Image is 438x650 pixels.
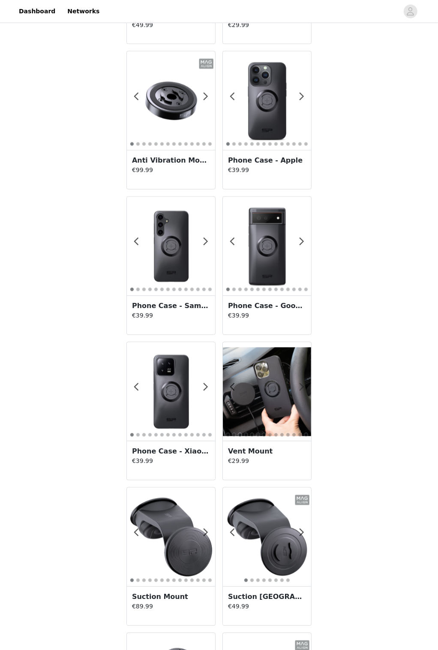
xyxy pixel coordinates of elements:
[196,433,200,437] button: 12
[208,578,212,583] button: 14
[292,433,296,437] button: 12
[226,142,230,146] button: 1
[298,433,302,437] button: 13
[14,2,60,21] a: Dashboard
[226,287,230,292] button: 1
[148,287,152,292] button: 4
[142,287,146,292] button: 3
[132,592,210,602] h3: Suction Mount
[268,433,272,437] button: 8
[208,142,212,146] button: 14
[262,433,266,437] button: 7
[274,433,278,437] button: 9
[154,287,158,292] button: 5
[148,578,152,583] button: 4
[208,433,212,437] button: 14
[154,142,158,146] button: 5
[132,602,210,611] p: €89.99
[304,142,308,146] button: 14
[132,156,210,166] h3: Anti Vibration Module
[256,433,260,437] button: 6
[148,433,152,437] button: 4
[136,287,140,292] button: 2
[172,142,176,146] button: 8
[132,457,210,466] p: €39.99
[256,287,260,292] button: 6
[196,578,200,583] button: 12
[202,142,206,146] button: 13
[250,142,254,146] button: 5
[292,287,296,292] button: 12
[286,142,290,146] button: 11
[130,287,134,292] button: 1
[232,287,236,292] button: 2
[228,21,306,30] p: €29.99
[132,447,210,457] h3: Phone Case - Xiaomi
[286,433,290,437] button: 11
[190,287,194,292] button: 11
[286,287,290,292] button: 11
[228,447,306,457] h3: Vent Mount
[196,287,200,292] button: 12
[178,433,182,437] button: 9
[172,287,176,292] button: 8
[136,433,140,437] button: 2
[130,578,134,583] button: 1
[132,311,210,320] p: €39.99
[262,142,266,146] button: 7
[154,578,158,583] button: 5
[160,578,164,583] button: 6
[226,433,230,437] button: 1
[136,578,140,583] button: 2
[232,142,236,146] button: 2
[184,287,188,292] button: 10
[406,5,414,18] div: avatar
[280,433,284,437] button: 10
[304,433,308,437] button: 14
[190,142,194,146] button: 11
[160,433,164,437] button: 6
[202,433,206,437] button: 13
[172,433,176,437] button: 8
[130,142,134,146] button: 1
[292,142,296,146] button: 12
[298,287,302,292] button: 13
[286,578,290,583] button: 8
[228,457,306,466] p: €29.99
[184,578,188,583] button: 10
[166,578,170,583] button: 7
[238,433,242,437] button: 3
[228,166,306,175] p: €39.99
[184,142,188,146] button: 10
[160,287,164,292] button: 6
[262,287,266,292] button: 7
[250,433,254,437] button: 5
[244,433,248,437] button: 4
[208,287,212,292] button: 14
[280,142,284,146] button: 10
[228,602,306,611] p: €49.99
[196,142,200,146] button: 12
[148,142,152,146] button: 4
[244,578,248,583] button: 1
[268,142,272,146] button: 8
[268,287,272,292] button: 8
[130,433,134,437] button: 1
[268,578,272,583] button: 5
[238,287,242,292] button: 3
[238,142,242,146] button: 3
[262,578,266,583] button: 4
[256,578,260,583] button: 3
[166,142,170,146] button: 7
[178,142,182,146] button: 9
[166,433,170,437] button: 7
[280,578,284,583] button: 7
[142,433,146,437] button: 3
[228,301,306,311] h3: Phone Case - Google
[280,287,284,292] button: 10
[228,592,306,602] h3: Suction [GEOGRAPHIC_DATA]
[274,287,278,292] button: 9
[142,142,146,146] button: 3
[190,578,194,583] button: 11
[62,2,105,21] a: Networks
